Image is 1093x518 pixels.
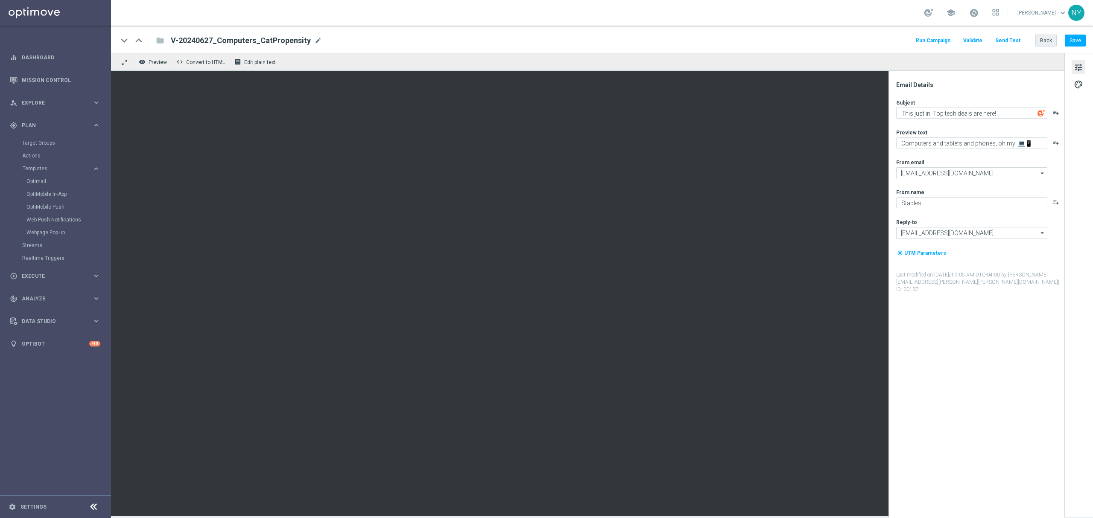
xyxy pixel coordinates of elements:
[314,37,322,44] span: mode_edit
[26,204,89,210] a: OptiMobile Push
[10,122,18,129] i: gps_fixed
[92,317,100,325] i: keyboard_arrow_right
[22,149,110,162] div: Actions
[137,56,171,67] button: remove_red_eye Preview
[1038,168,1047,179] i: arrow_drop_down
[896,81,1064,89] div: Email Details
[10,295,92,303] div: Analyze
[22,137,110,149] div: Target Groups
[10,99,92,107] div: Explore
[896,271,1064,293] label: Last modified on [DATE] at 9:05 AM UTC-04:00 by [PERSON_NAME][EMAIL_ADDRESS][PERSON_NAME][PERSON_...
[92,99,100,107] i: keyboard_arrow_right
[22,252,110,265] div: Realtime Triggers
[10,317,92,325] div: Data Studio
[22,332,89,355] a: Optibot
[10,340,18,348] i: lightbulb
[9,340,101,347] button: lightbulb Optibot +10
[896,189,924,196] label: From name
[22,242,89,249] a: Streams
[10,69,100,91] div: Mission Control
[171,35,311,46] span: V-20240627_Computers_CatPropensity
[244,59,276,65] span: Edit plain text
[186,59,225,65] span: Convert to HTML
[22,165,101,172] button: Templates keyboard_arrow_right
[22,296,92,301] span: Analyze
[896,227,1047,239] input: Select
[92,294,100,303] i: keyboard_arrow_right
[1017,6,1068,19] a: [PERSON_NAME]keyboard_arrow_down
[10,46,100,69] div: Dashboard
[1052,109,1059,116] button: playlist_add
[1052,199,1059,206] button: playlist_add
[9,295,101,302] button: track_changes Analyze keyboard_arrow_right
[26,191,89,198] a: OptiMobile In-App
[1052,139,1059,146] button: playlist_add
[22,152,89,159] a: Actions
[22,274,92,279] span: Execute
[26,178,89,185] a: Optimail
[232,56,280,67] button: receipt Edit plain text
[26,201,110,213] div: OptiMobile Push
[22,140,89,146] a: Target Groups
[1074,62,1083,73] span: tune
[174,56,229,67] button: code Convert to HTML
[9,99,101,106] button: person_search Explore keyboard_arrow_right
[9,122,101,129] div: gps_fixed Plan keyboard_arrow_right
[26,216,89,223] a: Web Push Notifications
[22,162,110,239] div: Templates
[22,123,92,128] span: Plan
[896,129,927,136] label: Preview text
[10,54,18,61] i: equalizer
[9,318,101,325] button: Data Studio keyboard_arrow_right
[896,159,924,166] label: From email
[962,35,984,47] button: Validate
[139,58,146,65] i: remove_red_eye
[994,35,1022,47] button: Send Test
[22,100,92,105] span: Explore
[10,295,18,303] i: track_changes
[1058,8,1067,17] span: keyboard_arrow_down
[26,229,89,236] a: Webpage Pop-up
[896,99,915,106] label: Subject
[22,255,89,262] a: Realtime Triggers
[1068,5,1084,21] div: NY
[22,319,92,324] span: Data Studio
[10,99,18,107] i: person_search
[26,226,110,239] div: Webpage Pop-up
[1038,227,1047,239] i: arrow_drop_down
[176,58,183,65] span: code
[22,239,110,252] div: Streams
[23,166,84,171] span: Templates
[897,250,903,256] i: my_location
[9,503,16,511] i: settings
[92,272,100,280] i: keyboard_arrow_right
[896,167,1047,179] input: Select
[915,35,952,47] button: Run Campaign
[904,250,946,256] span: UTM Parameters
[1037,109,1045,117] img: optiGenie.svg
[26,188,110,201] div: OptiMobile In-App
[1072,77,1085,91] button: palette
[92,121,100,129] i: keyboard_arrow_right
[89,341,100,346] div: +10
[26,175,110,188] div: Optimail
[896,248,947,258] button: my_location UTM Parameters
[896,219,917,226] label: Reply-to
[9,273,101,279] button: play_circle_outline Execute keyboard_arrow_right
[1065,35,1086,47] button: Save
[23,166,92,171] div: Templates
[20,504,47,509] a: Settings
[92,165,100,173] i: keyboard_arrow_right
[946,8,956,17] span: school
[10,332,100,355] div: Optibot
[9,54,101,61] button: equalizer Dashboard
[10,122,92,129] div: Plan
